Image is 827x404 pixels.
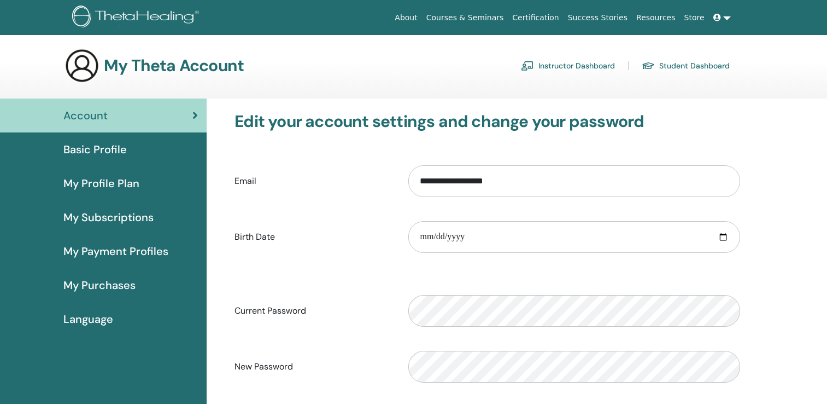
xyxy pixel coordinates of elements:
[521,61,534,71] img: chalkboard-teacher.svg
[63,243,168,259] span: My Payment Profiles
[104,56,244,76] h3: My Theta Account
[680,8,709,28] a: Store
[63,175,139,192] span: My Profile Plan
[632,8,680,28] a: Resources
[564,8,632,28] a: Success Stories
[390,8,421,28] a: About
[642,57,730,74] a: Student Dashboard
[63,277,136,293] span: My Purchases
[508,8,563,28] a: Certification
[63,209,154,226] span: My Subscriptions
[422,8,508,28] a: Courses & Seminars
[64,48,99,83] img: generic-user-icon.jpg
[63,311,113,327] span: Language
[226,301,400,321] label: Current Password
[642,61,655,71] img: graduation-cap.svg
[63,141,127,158] span: Basic Profile
[226,171,400,192] label: Email
[63,107,108,124] span: Account
[72,5,203,30] img: logo.png
[226,356,400,377] label: New Password
[234,112,740,131] h3: Edit your account settings and change your password
[521,57,615,74] a: Instructor Dashboard
[226,227,400,247] label: Birth Date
